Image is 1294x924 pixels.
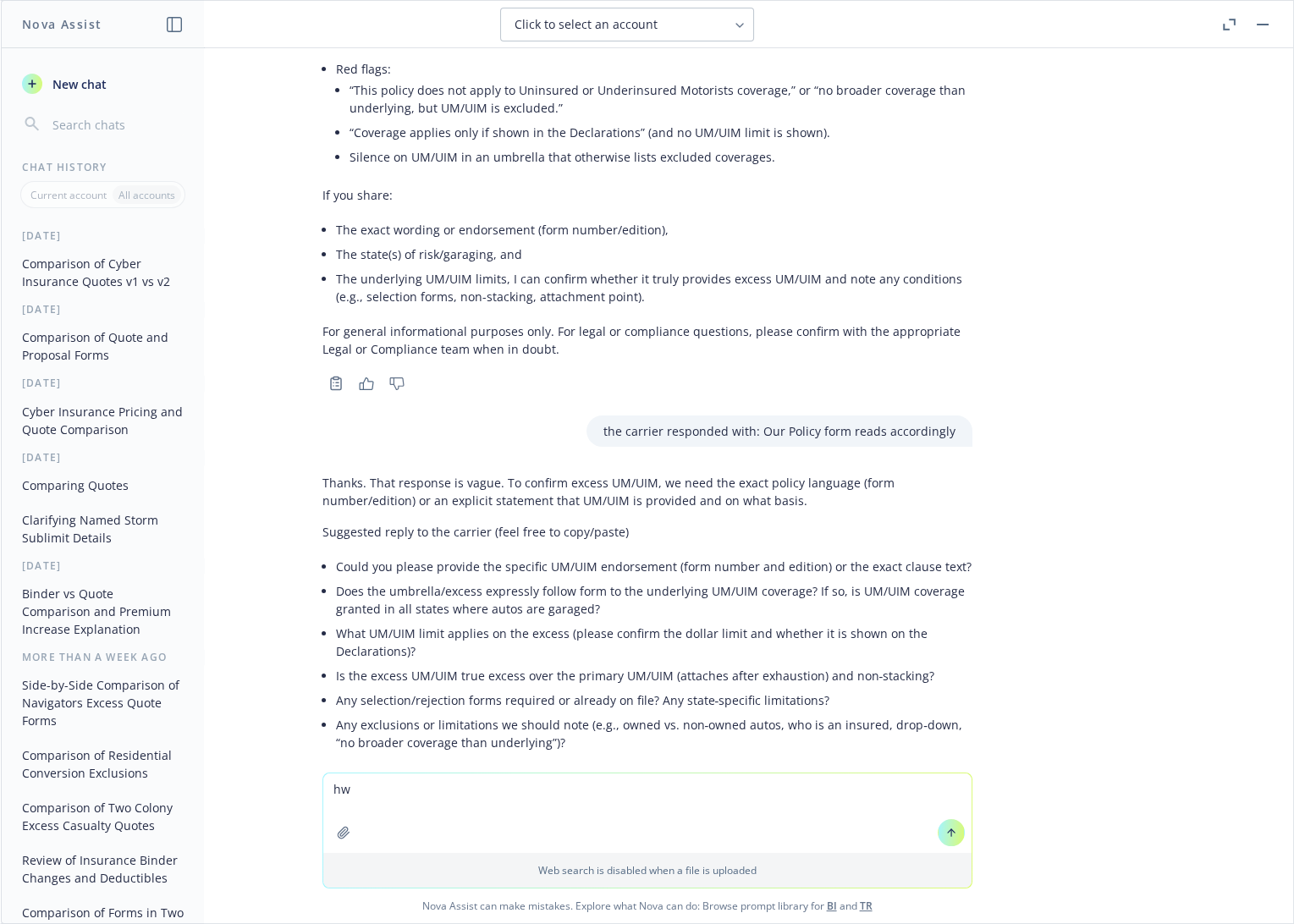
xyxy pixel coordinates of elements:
li: The underlying UM/UIM limits, I can confirm whether it truly provides excess UM/UIM and note any ... [336,267,972,309]
input: Search chats [49,113,184,136]
span: Nova Assist can make mistakes. Explore what Nova can do: Browse prompt library for and [8,888,1286,923]
li: Any exclusions or limitations we should note (e.g., owned vs. non‑owned autos, who is an insured,... [336,712,972,755]
li: The exact wording or endorsement (form number/edition), [336,217,972,242]
p: All accounts [118,188,175,202]
li: “This policy does not apply to Uninsured or Underinsured Motorists coverage,” or “no broader cove... [350,78,972,120]
p: Current account [30,188,107,202]
button: Click to select an account [500,8,754,41]
li: Red flags: [336,57,972,173]
div: [DATE] [2,302,204,316]
button: Review of Insurance Binder Changes and Deductibles [15,846,190,892]
li: Is the excess UM/UIM true excess over the primary UM/UIM (attaches after exhaustion) and non‑stac... [336,663,972,688]
li: Could you please provide the specific UM/UIM endorsement (form number and edition) or the exact c... [336,554,972,579]
button: Cyber Insurance Pricing and Quote Comparison [15,398,190,443]
li: The state(s) of risk/garaging, and [336,242,972,267]
li: “Coverage applies only if shown in the Declarations” (and no UM/UIM limit is shown). [350,120,972,145]
p: If you share: [322,186,972,204]
p: If you can share the wording or their response to the above, I’ll confirm whether it provides exc... [322,768,972,822]
button: Clarifying Named Storm Sublimit Details [15,506,190,552]
button: Binder vs Quote Comparison and Premium Increase Explanation [15,580,190,643]
button: Thumbs down [383,371,410,395]
button: Side-by-Side Comparison of Navigators Excess Quote Forms [15,671,190,734]
h1: Nova Assist [22,15,102,33]
button: New chat [15,69,190,99]
div: More than a week ago [2,650,204,664]
div: [DATE] [2,228,204,243]
p: the carrier responded with: Our Policy form reads accordingly [603,422,955,440]
button: Comparison of Two Colony Excess Casualty Quotes [15,794,190,839]
p: Thanks. That response is vague. To confirm excess UM/UIM, we need the exact policy language (form... [322,474,972,509]
span: New chat [49,75,107,93]
li: Any selection/rejection forms required or already on file? Any state‑specific limitations? [336,688,972,712]
div: [DATE] [2,450,204,465]
div: [DATE] [2,376,204,390]
button: Comparing Quotes [15,471,190,499]
a: BI [827,899,837,913]
button: Comparison of Quote and Proposal Forms [15,323,190,369]
button: Comparison of Residential Conversion Exclusions [15,741,190,787]
span: Click to select an account [515,16,658,33]
svg: Copy to clipboard [328,376,344,391]
p: Suggested reply to the carrier (feel free to copy/paste) [322,523,972,541]
button: Comparison of Cyber Insurance Quotes v1 vs v2 [15,250,190,295]
textarea: hw [323,773,972,853]
li: Silence on UM/UIM in an umbrella that otherwise lists excluded coverages. [350,145,972,169]
div: Chat History [2,160,204,174]
p: For general informational purposes only. For legal or compliance questions, please confirm with t... [322,322,972,358]
p: Web search is disabled when a file is uploaded [333,863,961,877]
li: What UM/UIM limit applies on the excess (please confirm the dollar limit and whether it is shown ... [336,621,972,663]
li: Does the umbrella/excess expressly follow form to the underlying UM/UIM coverage? If so, is UM/UI... [336,579,972,621]
a: TR [860,899,873,913]
div: [DATE] [2,558,204,573]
